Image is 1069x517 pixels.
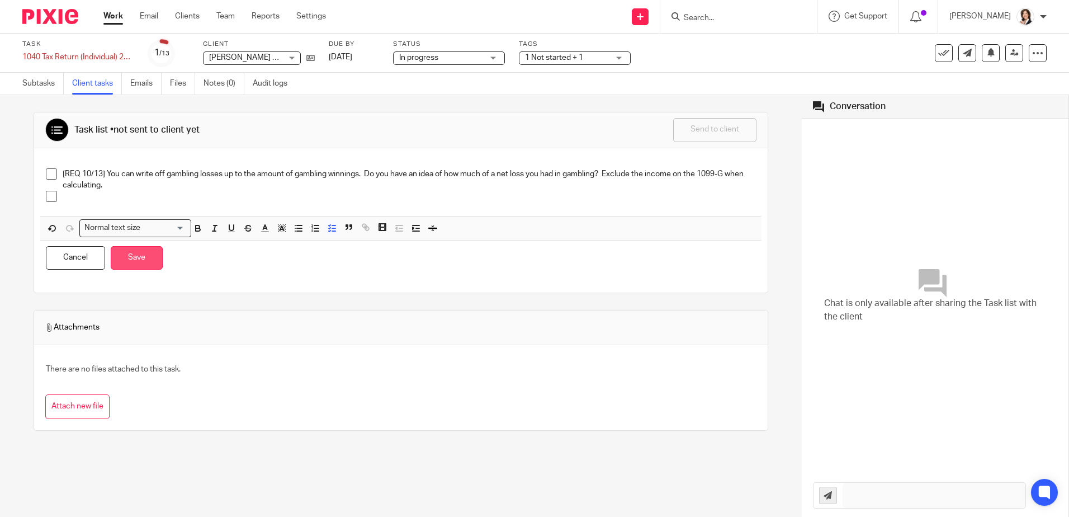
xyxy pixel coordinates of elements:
[1016,8,1034,26] img: BW%20Website%203%20-%20square.jpg
[824,297,1046,323] span: Chat is only available after sharing the Task list with the client
[46,246,105,270] button: Cancel
[72,73,122,95] a: Client tasks
[63,168,756,191] p: [REQ 10/13] You can write off gambling losses up to the amount of gambling winnings. Do you have ...
[830,101,886,112] div: Conversation
[296,11,326,22] a: Settings
[113,125,200,134] span: not sent to client yet
[140,11,158,22] a: Email
[253,73,296,95] a: Audit logs
[209,54,340,62] span: [PERSON_NAME] & [PERSON_NAME]
[844,12,887,20] span: Get Support
[103,11,123,22] a: Work
[111,246,163,270] button: Save
[519,40,631,49] label: Tags
[154,46,169,59] div: 1
[79,219,191,237] div: Search for option
[204,73,244,95] a: Notes (0)
[216,11,235,22] a: Team
[46,365,181,373] span: There are no files attached to this task.
[949,11,1011,22] p: [PERSON_NAME]
[22,73,64,95] a: Subtasks
[45,322,100,333] span: Attachments
[130,73,162,95] a: Emails
[22,9,78,24] img: Pixie
[22,51,134,63] div: 1040 Tax Return (Individual) 2024
[525,54,583,62] span: 1 Not started + 1
[329,53,352,61] span: [DATE]
[144,222,185,234] input: Search for option
[22,40,134,49] label: Task
[393,40,505,49] label: Status
[175,11,200,22] a: Clients
[82,222,143,234] span: Normal text size
[203,40,315,49] label: Client
[170,73,195,95] a: Files
[159,50,169,57] small: /13
[673,118,756,142] button: Send to client
[74,124,200,136] div: Task list •
[45,394,110,420] button: Attach new file
[329,40,379,49] label: Due by
[252,11,280,22] a: Reports
[683,13,783,23] input: Search
[399,54,438,62] span: In progress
